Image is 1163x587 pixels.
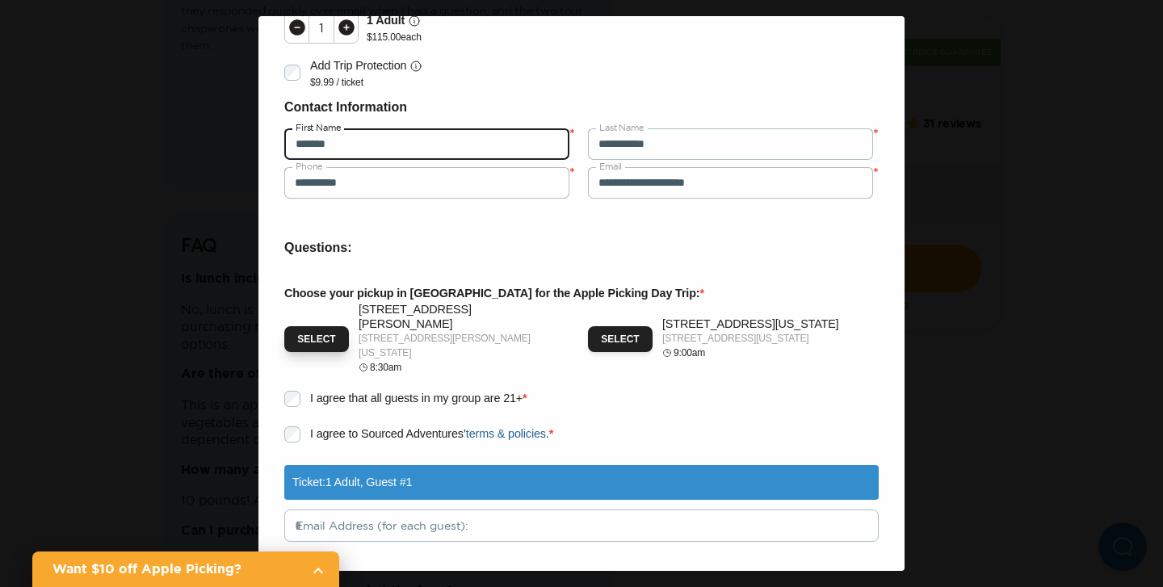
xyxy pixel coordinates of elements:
span: I agree to Sourced Adventures’ . [310,427,549,440]
h6: Contact Information [284,97,879,118]
p: [STREET_ADDRESS][PERSON_NAME][US_STATE] [359,331,565,360]
p: [STREET_ADDRESS][PERSON_NAME] [359,303,565,331]
h6: Questions: [284,237,879,258]
p: 9:00am [674,346,705,360]
p: [STREET_ADDRESS][US_STATE] [662,331,838,346]
button: Select [284,326,349,352]
p: [STREET_ADDRESS][US_STATE] [662,317,838,331]
p: 8:30am [370,360,401,375]
p: 1 Adult [367,11,405,30]
a: terms & policies [466,427,546,440]
p: Add Trip Protection [310,57,406,75]
p: Choose your pickup in [GEOGRAPHIC_DATA] for the Apple Picking Day Trip: [284,284,879,303]
span: I agree that all guests in my group are 21+ [310,392,523,405]
p: Ticket: 1 Adult , Guest # 1 [292,473,412,492]
p: $9.99 / ticket [310,76,422,89]
div: 1 [309,21,334,34]
h2: Want $10 off Apple Picking? [52,560,299,579]
button: Select [588,326,653,352]
p: $ 115.00 each [367,31,422,44]
a: Want $10 off Apple Picking? [32,551,339,587]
